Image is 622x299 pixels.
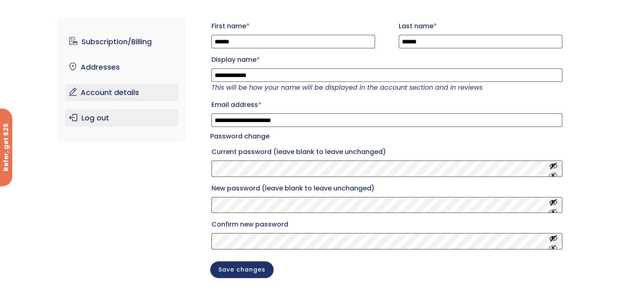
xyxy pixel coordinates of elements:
label: Confirm new password [211,218,562,231]
a: Account details [65,84,178,101]
label: Email address [211,98,562,111]
label: Last name [399,20,562,33]
label: New password (leave blank to leave unchanged) [211,182,562,195]
a: Addresses [65,59,178,76]
button: Save changes [210,261,274,278]
em: This will be how your name will be displayed in the account section and in reviews [211,83,483,92]
legend: Password change [210,131,269,142]
a: Subscription/Billing [65,33,178,50]
label: First name [211,20,375,33]
label: Current password (leave blank to leave unchanged) [211,145,562,159]
a: Log out [65,109,178,127]
button: Show password [549,161,558,176]
button: Show password [549,234,558,249]
button: Show password [549,197,558,213]
nav: Account pages [58,18,185,141]
label: Display name [211,53,562,66]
